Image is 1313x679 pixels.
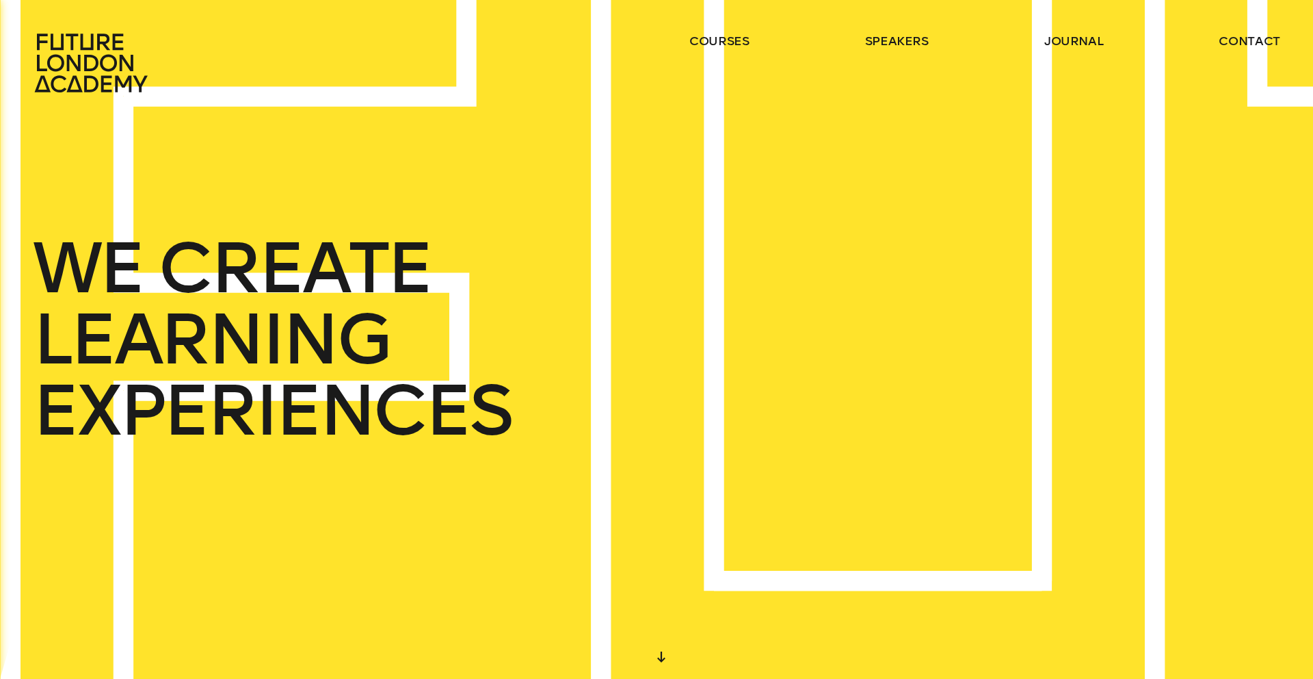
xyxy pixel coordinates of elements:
[1044,33,1104,49] a: journal
[158,233,431,304] span: CREATE
[33,304,390,375] span: LEARNING
[33,375,512,446] span: EXPERIENCES
[33,233,143,304] span: WE
[689,33,750,49] a: courses
[865,33,929,49] a: speakers
[1219,33,1280,49] a: contact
